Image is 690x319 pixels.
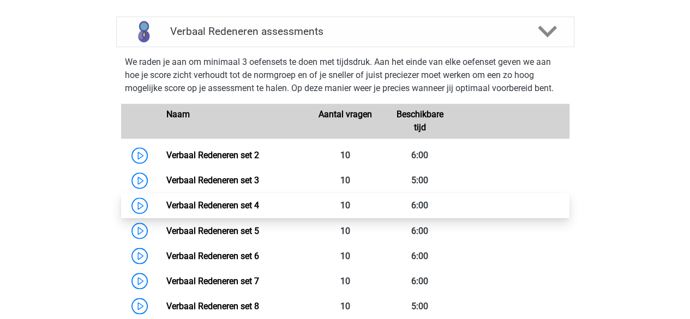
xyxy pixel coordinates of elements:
a: Verbaal Redeneren set 8 [166,300,259,311]
a: Verbaal Redeneren set 6 [166,250,259,261]
a: assessments Verbaal Redeneren assessments [112,16,579,47]
p: We raden je aan om minimaal 3 oefensets te doen met tijdsdruk. Aan het einde van elke oefenset ge... [125,56,566,95]
a: Verbaal Redeneren set 4 [166,200,259,210]
div: Aantal vragen [308,108,382,134]
div: Beschikbare tijd [382,108,457,134]
a: Verbaal Redeneren set 3 [166,175,259,185]
a: Verbaal Redeneren set 2 [166,150,259,160]
a: Verbaal Redeneren set 5 [166,225,259,236]
h4: Verbaal Redeneren assessments [170,25,520,38]
img: verbaal redeneren assessments [130,17,158,45]
a: Verbaal Redeneren set 7 [166,275,259,286]
div: Naam [158,108,308,134]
